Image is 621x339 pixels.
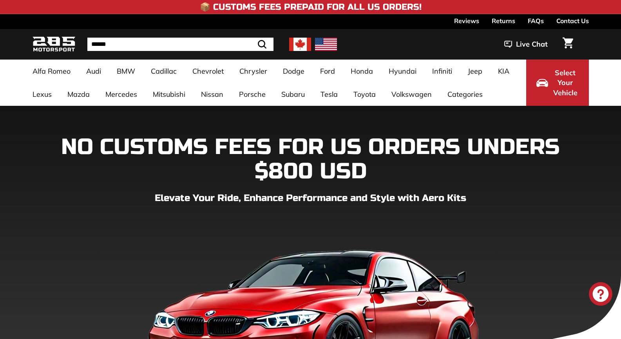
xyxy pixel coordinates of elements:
a: KIA [490,60,517,83]
button: Live Chat [494,34,558,54]
a: Toyota [346,83,384,106]
a: Nissan [193,83,231,106]
a: Audi [78,60,109,83]
h4: 📦 Customs Fees Prepaid for All US Orders! [200,2,422,12]
a: Contact Us [556,14,589,27]
a: Dodge [275,60,312,83]
a: Categories [440,83,491,106]
a: Subaru [273,83,313,106]
a: Mitsubishi [145,83,193,106]
a: Chevrolet [185,60,232,83]
button: Select Your Vehicle [526,60,589,106]
span: Live Chat [516,39,548,49]
a: Tesla [313,83,346,106]
a: Lexus [25,83,60,106]
p: Elevate Your Ride, Enhance Performance and Style with Aero Kits [33,191,589,205]
a: Honda [343,60,381,83]
a: Returns [492,14,515,27]
span: Select Your Vehicle [552,68,579,98]
input: Search [87,38,273,51]
a: Cadillac [143,60,185,83]
a: Ford [312,60,343,83]
inbox-online-store-chat: Shopify online store chat [587,282,615,308]
a: Jeep [460,60,490,83]
a: Porsche [231,83,273,106]
a: Reviews [454,14,479,27]
a: Chrysler [232,60,275,83]
a: Alfa Romeo [25,60,78,83]
a: Infiniti [424,60,460,83]
a: Volkswagen [384,83,440,106]
a: Mercedes [98,83,145,106]
a: BMW [109,60,143,83]
a: Hyundai [381,60,424,83]
img: Logo_285_Motorsport_areodynamics_components [33,35,76,54]
a: FAQs [528,14,544,27]
h1: NO CUSTOMS FEES FOR US ORDERS UNDERS $800 USD [33,135,589,183]
a: Cart [558,31,578,58]
a: Mazda [60,83,98,106]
